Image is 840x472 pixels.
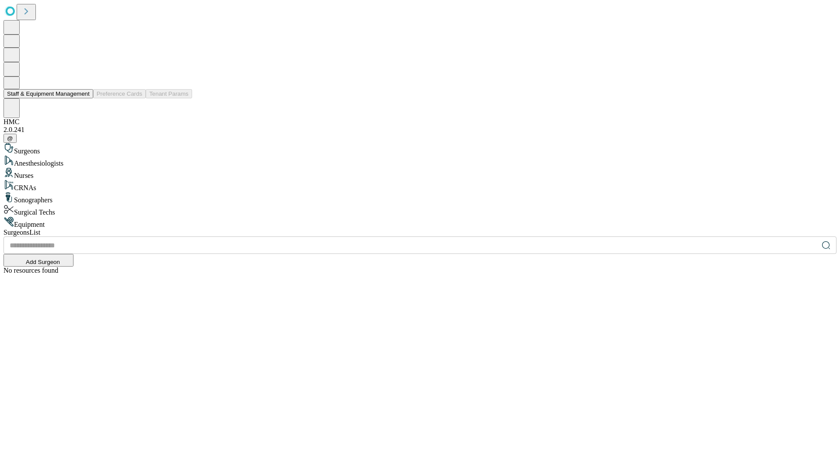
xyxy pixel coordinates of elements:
[146,89,192,98] button: Tenant Params
[3,167,836,180] div: Nurses
[3,89,93,98] button: Staff & Equipment Management
[3,204,836,216] div: Surgical Techs
[3,143,836,155] div: Surgeons
[3,118,836,126] div: HMC
[3,126,836,134] div: 2.0.241
[3,216,836,229] div: Equipment
[3,155,836,167] div: Anesthesiologists
[3,180,836,192] div: CRNAs
[26,259,60,265] span: Add Surgeon
[7,135,13,142] span: @
[3,254,73,267] button: Add Surgeon
[3,134,17,143] button: @
[3,229,836,236] div: Surgeons List
[3,267,836,274] div: No resources found
[3,192,836,204] div: Sonographers
[93,89,146,98] button: Preference Cards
